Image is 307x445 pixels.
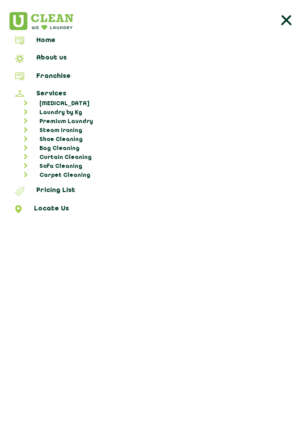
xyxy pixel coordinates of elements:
a: Services [3,90,304,99]
a: Steam Ironing [12,126,304,135]
a: Franchise [3,73,304,83]
a: Locate Us [3,205,304,216]
img: UClean Laundry and Dry Cleaning [3,12,73,30]
a: Sofa Cleaning [12,162,304,171]
a: Curtain Cleaning [12,153,304,162]
a: Premium Laundry [12,117,304,126]
a: Home [3,37,304,47]
a: Bag Cleaning [12,144,304,153]
a: Shoe Cleaning [12,135,304,144]
a: About us [3,54,304,66]
a: [MEDICAL_DATA] [12,99,304,108]
a: Pricing List [3,187,304,198]
a: Laundry by Kg [12,108,304,117]
a: Carpet Cleaning [12,171,304,180]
